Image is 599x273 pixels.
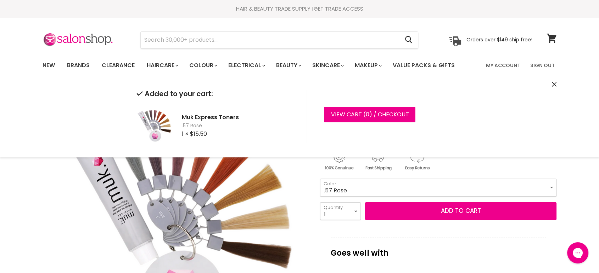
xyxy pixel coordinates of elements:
a: GET TRADE ACCESS [314,5,363,12]
img: Muk Express Toners [136,108,172,144]
iframe: Gorgias live chat messenger [564,240,592,266]
p: Orders over $149 ship free! [466,36,532,43]
ul: Main menu [37,55,471,76]
a: Makeup [349,58,386,73]
select: Quantity [320,202,361,220]
a: My Account [482,58,525,73]
span: .57 Rose [182,122,295,129]
a: Haircare [141,58,183,73]
a: Clearance [96,58,140,73]
form: Product [140,31,418,48]
a: Value Packs & Gifts [387,58,460,73]
img: shipping.gif [359,150,397,172]
div: HAIR & BEAUTY TRADE SUPPLY | [34,5,565,12]
button: Search [399,32,418,48]
span: 0 [365,110,369,118]
button: Add to cart [365,202,556,220]
img: genuine.gif [320,150,358,172]
a: Electrical [223,58,269,73]
h2: Muk Express Toners [182,114,295,121]
a: Skincare [307,58,348,73]
a: Colour [184,58,222,73]
span: 1 × [182,130,189,138]
p: Goes well with [331,238,546,261]
a: Beauty [271,58,306,73]
h2: Added to your cart: [136,90,295,98]
a: Sign Out [526,58,559,73]
a: View cart (0) / Checkout [324,107,415,122]
input: Search [141,32,399,48]
img: returns.gif [398,150,436,172]
a: Brands [62,58,95,73]
button: Close [552,81,556,88]
nav: Main [34,55,565,76]
a: New [37,58,60,73]
span: $15.50 [190,130,207,138]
